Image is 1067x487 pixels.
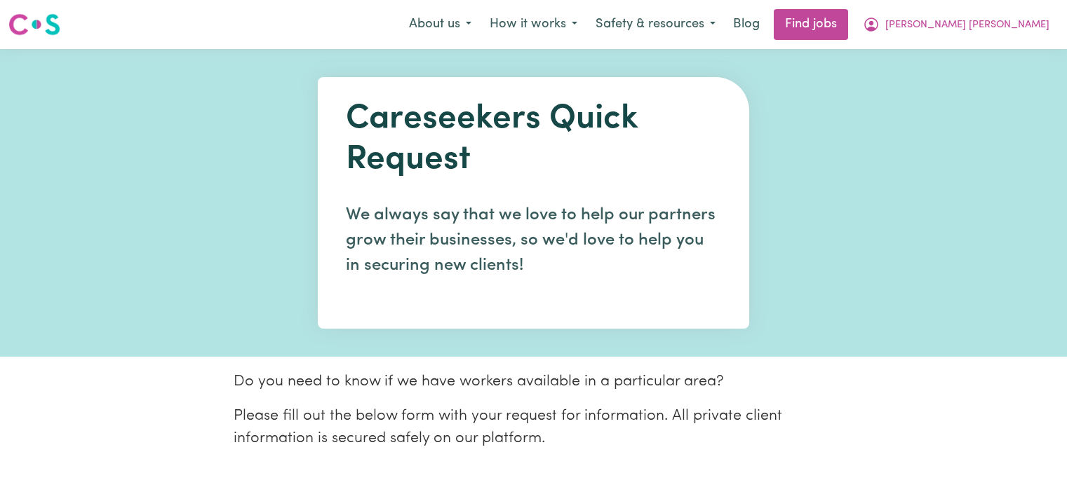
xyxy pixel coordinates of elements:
p: Do you need to know if we have workers available in a particular area? [234,371,834,393]
button: About us [400,10,481,39]
p: Please fill out the below form with your request for information. All private client information ... [234,405,834,451]
h1: Careseekers Quick Request [346,100,721,180]
button: Safety & resources [586,10,725,39]
a: Blog [725,9,768,40]
p: We always say that we love to help our partners grow their businesses, so we'd love to help you i... [346,203,721,278]
a: Find jobs [774,9,848,40]
a: Careseekers logo [8,8,60,41]
button: How it works [481,10,586,39]
span: [PERSON_NAME] [PERSON_NAME] [885,18,1049,33]
button: My Account [854,10,1059,39]
img: Careseekers logo [8,12,60,37]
